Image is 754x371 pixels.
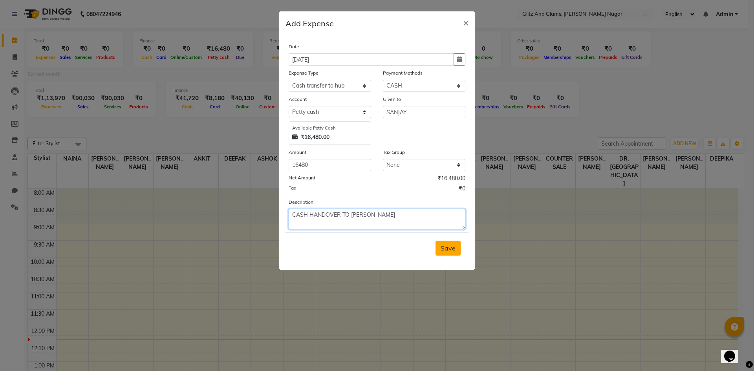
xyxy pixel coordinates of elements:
label: Amount [289,149,306,156]
h5: Add Expense [285,18,334,29]
span: ₹0 [459,185,465,195]
input: Amount [289,159,371,171]
span: × [463,16,469,28]
label: Payment Methods [383,69,423,77]
button: Save [436,241,461,256]
strong: ₹16,480.00 [301,133,329,141]
span: Save [441,244,456,252]
label: Date [289,43,299,50]
label: Description [289,199,313,206]
label: Tax [289,185,296,192]
label: Expense Type [289,69,318,77]
label: Account [289,96,307,103]
span: ₹16,480.00 [437,174,465,185]
iframe: chat widget [721,340,746,363]
label: Net Amount [289,174,315,181]
button: Close [457,11,475,33]
label: Tax Group [383,149,405,156]
label: Given to [383,96,401,103]
div: Available Petty Cash [292,125,368,132]
input: Given to [383,106,465,118]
